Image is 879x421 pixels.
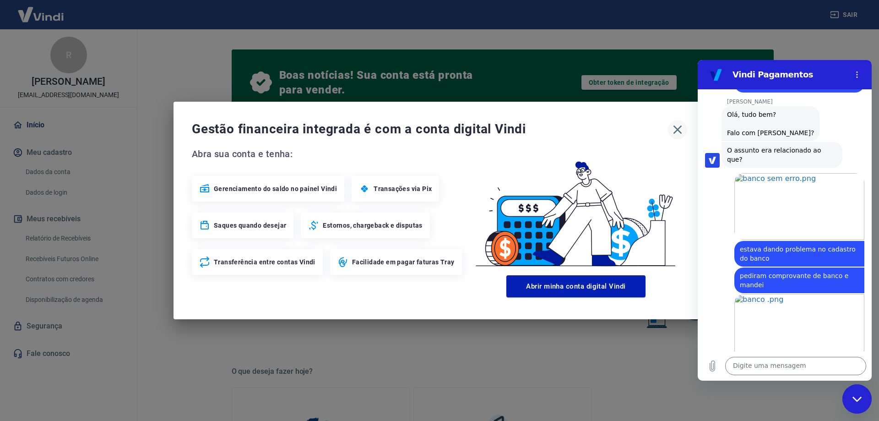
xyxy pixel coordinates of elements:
span: Gestão financeira integrada é com a conta digital Vindi [192,120,668,138]
span: Gerenciamento do saldo no painel Vindi [214,184,337,193]
span: Saques quando desejar [214,221,286,230]
button: Abrir minha conta digital Vindi [506,275,646,297]
span: Estornos, chargeback e disputas [323,221,422,230]
span: Abra sua conta e tenha: [192,147,465,161]
iframe: Janela de mensagens [698,60,872,381]
iframe: Botão para abrir a janela de mensagens, conversa em andamento [842,384,872,414]
img: Good Billing [465,147,687,272]
span: Transferência entre contas Vindi [214,257,315,267]
span: Transações via Pix [374,184,432,193]
span: Facilidade em pagar faturas Tray [352,257,455,267]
